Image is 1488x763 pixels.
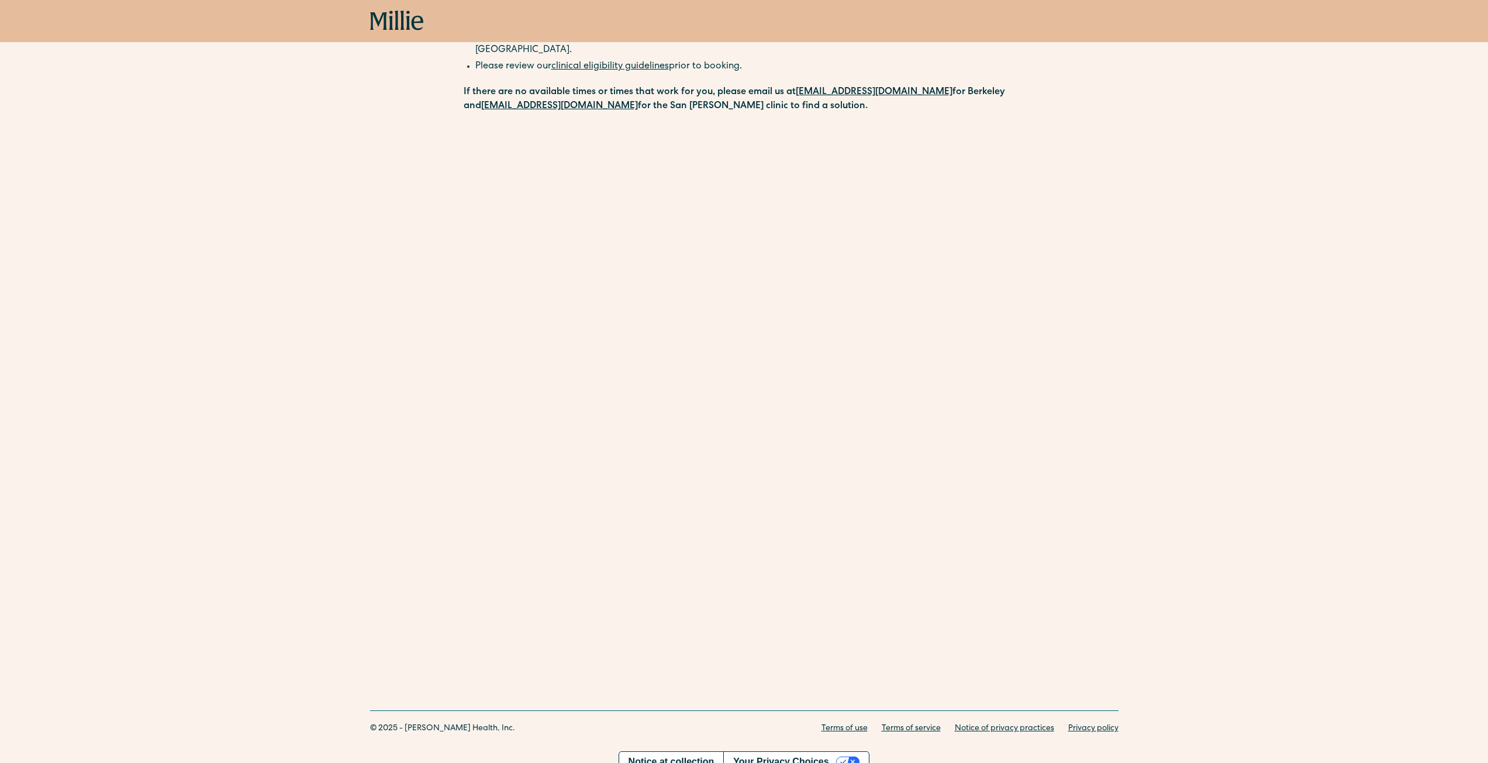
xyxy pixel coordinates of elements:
[551,62,669,71] a: clinical eligibility guidelines
[464,88,796,97] strong: If there are no available times or times that work for you, please email us at
[821,723,868,735] a: Terms of use
[475,29,1025,57] li: Maternity care will take place at the at [PERSON_NAME][GEOGRAPHIC_DATA] and you'll deliver with u...
[955,723,1054,735] a: Notice of privacy practices
[796,88,952,97] a: [EMAIL_ADDRESS][DOMAIN_NAME]
[475,60,1025,74] li: Please review our prior to booking.
[370,723,515,735] div: © 2025 - [PERSON_NAME] Health, Inc.
[638,102,868,111] strong: for the San [PERSON_NAME] clinic to find a solution.
[1068,723,1118,735] a: Privacy policy
[882,723,941,735] a: Terms of service
[481,102,638,111] a: [EMAIL_ADDRESS][DOMAIN_NAME]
